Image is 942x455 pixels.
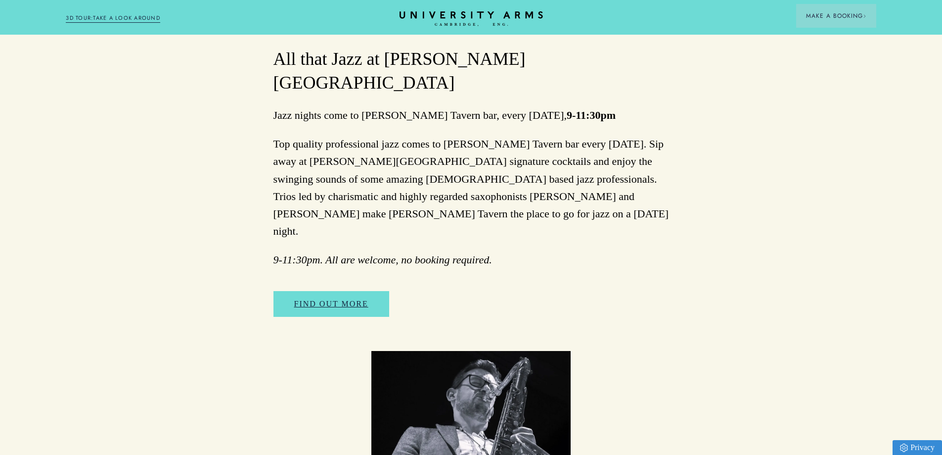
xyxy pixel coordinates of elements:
a: Privacy [893,440,942,455]
img: Arrow icon [863,14,866,18]
a: Home [400,11,543,27]
p: Jazz nights come to [PERSON_NAME] Tavern bar, every [DATE], [273,106,669,124]
a: FIND OUT MORE [273,291,389,317]
span: Make a Booking [806,11,866,20]
h3: All that Jazz at [PERSON_NAME][GEOGRAPHIC_DATA] [273,48,669,95]
img: Privacy [900,444,908,452]
button: Make a BookingArrow icon [796,4,876,28]
strong: 9-11:30pm [567,109,616,121]
a: 3D TOUR:TAKE A LOOK AROUND [66,14,160,23]
p: Top quality professional jazz comes to [PERSON_NAME] Tavern bar every [DATE]. Sip away at [PERSON... [273,135,669,240]
em: 9-11:30pm. All are welcome, no booking required. [273,253,492,266]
